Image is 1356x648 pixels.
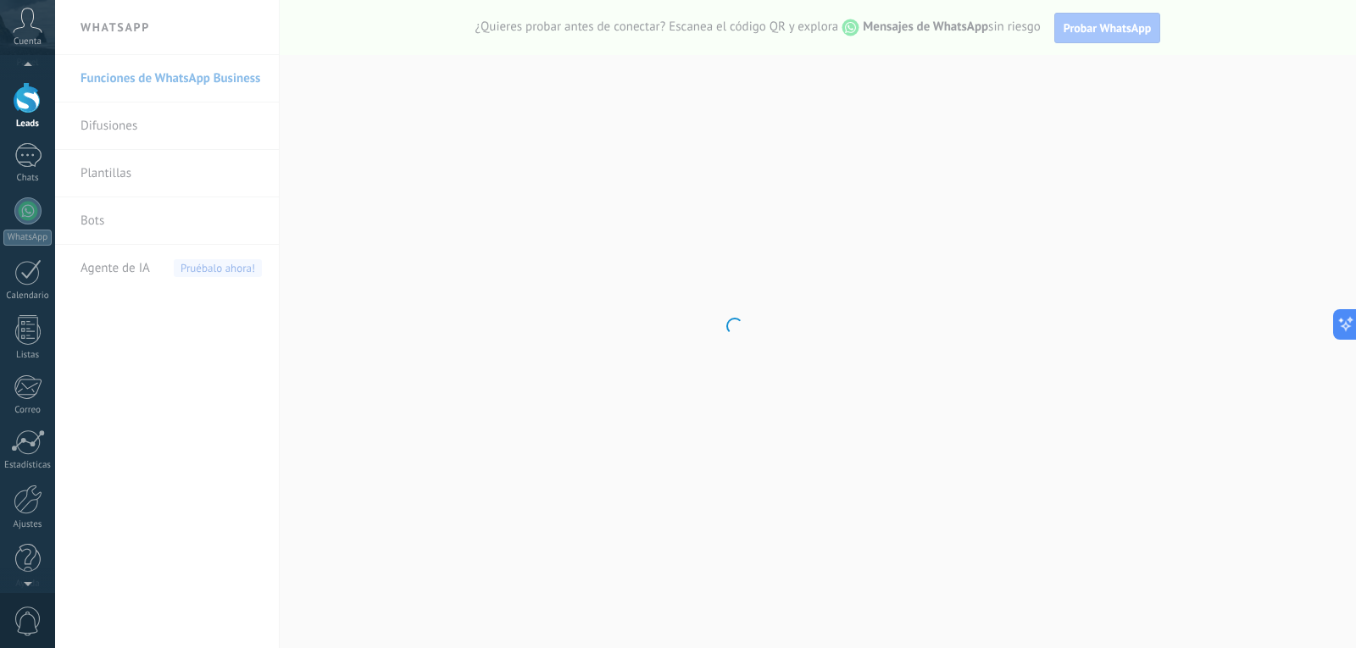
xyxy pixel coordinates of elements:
div: Estadísticas [3,460,53,471]
div: Leads [3,119,53,130]
div: Listas [3,350,53,361]
div: Correo [3,405,53,416]
div: WhatsApp [3,230,52,246]
div: Ajustes [3,519,53,530]
span: Cuenta [14,36,42,47]
div: Calendario [3,291,53,302]
div: Chats [3,173,53,184]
